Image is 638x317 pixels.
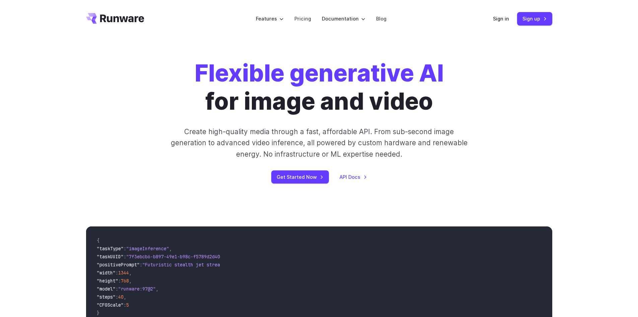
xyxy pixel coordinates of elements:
[118,286,156,292] span: "runware:97@2"
[124,294,126,300] span: ,
[129,270,132,276] span: ,
[156,286,158,292] span: ,
[97,302,124,308] span: "CFGScale"
[97,237,99,244] span: {
[86,13,144,24] a: Go to /
[322,15,365,22] label: Documentation
[118,270,129,276] span: 1344
[124,254,126,260] span: :
[517,12,552,25] a: Sign up
[97,278,118,284] span: "height"
[97,270,116,276] span: "width"
[169,246,172,252] span: ,
[116,270,118,276] span: :
[294,15,311,22] a: Pricing
[126,302,129,308] span: 5
[126,246,169,252] span: "imageInference"
[256,15,284,22] label: Features
[140,262,142,268] span: :
[376,15,386,22] a: Blog
[142,262,386,268] span: "Futuristic stealth jet streaking through a neon-lit cityscape with glowing purple exhaust"
[195,59,444,115] h1: for image and video
[97,310,99,316] span: }
[97,294,116,300] span: "steps"
[124,246,126,252] span: :
[116,294,118,300] span: :
[271,170,329,183] a: Get Started Now
[170,126,468,160] p: Create high-quality media through a fast, affordable API. From sub-second image generation to adv...
[493,15,509,22] a: Sign in
[340,173,367,181] a: API Docs
[116,286,118,292] span: :
[195,59,444,87] strong: Flexible generative AI
[97,286,116,292] span: "model"
[129,278,132,284] span: ,
[97,254,124,260] span: "taskUUID"
[97,262,140,268] span: "positivePrompt"
[118,294,124,300] span: 40
[118,278,121,284] span: :
[121,278,129,284] span: 768
[124,302,126,308] span: :
[126,254,228,260] span: "7f3ebcb6-b897-49e1-b98c-f5789d2d40d7"
[97,246,124,252] span: "taskType"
